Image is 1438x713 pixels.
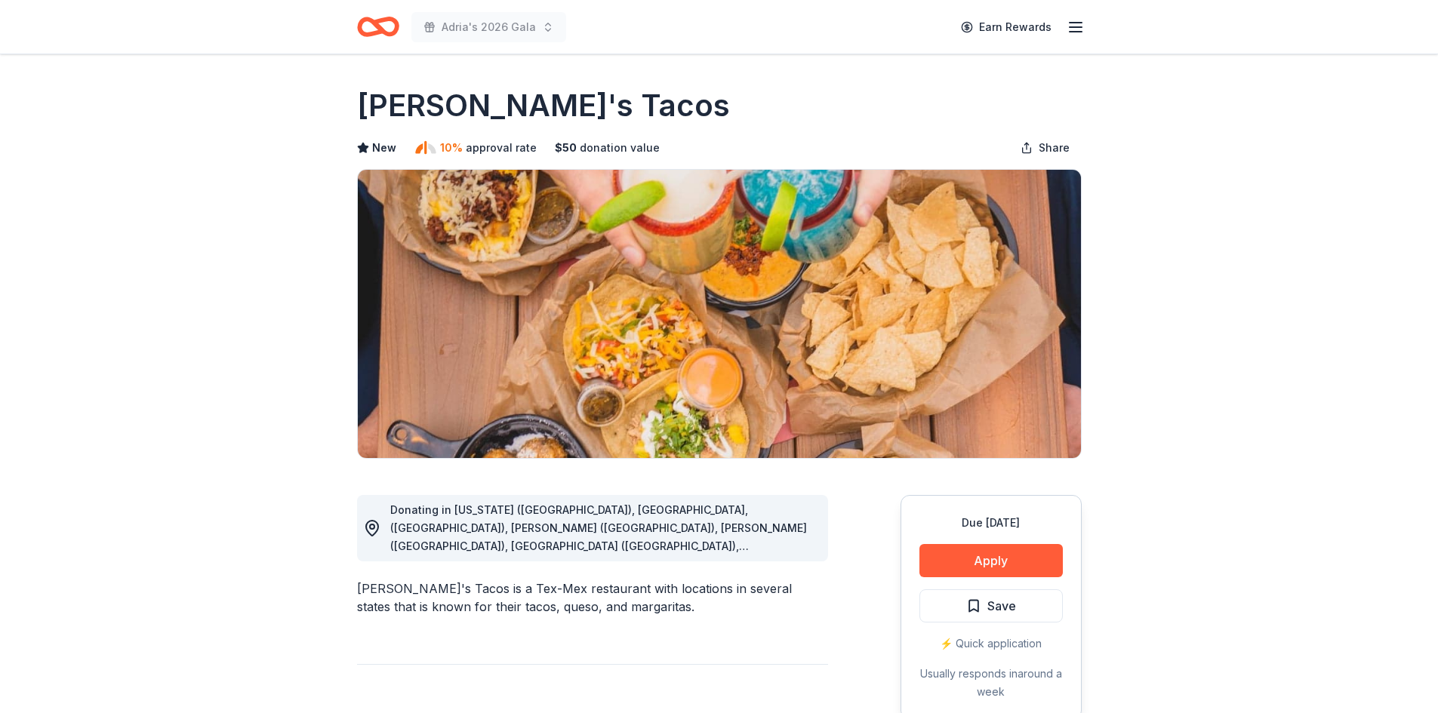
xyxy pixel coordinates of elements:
div: Usually responds in around a week [919,665,1063,701]
a: Earn Rewards [952,14,1061,41]
span: New [372,139,396,157]
span: $ 50 [555,139,577,157]
div: Due [DATE] [919,514,1063,532]
span: approval rate [466,139,537,157]
button: Save [919,589,1063,622]
a: Home [357,9,399,45]
img: Image for Torchy's Tacos [358,170,1081,458]
button: Apply [919,544,1063,577]
span: Save [987,596,1016,616]
div: [PERSON_NAME]'s Tacos is a Tex-Mex restaurant with locations in several states that is known for ... [357,579,828,616]
span: 10% [440,139,463,157]
span: Share [1039,139,1070,157]
h1: [PERSON_NAME]'s Tacos [357,85,730,127]
span: Adria's 2026 Gala [442,18,536,36]
button: Share [1008,133,1082,163]
span: donation value [580,139,660,157]
div: ⚡️ Quick application [919,635,1063,653]
button: Adria's 2026 Gala [411,12,566,42]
